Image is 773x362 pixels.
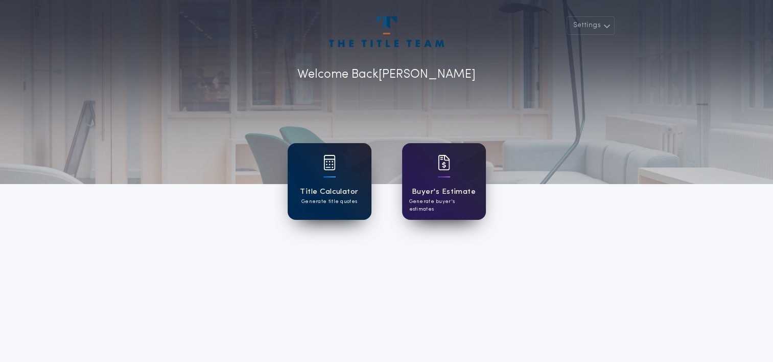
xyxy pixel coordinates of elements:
[301,198,357,206] p: Generate title quotes
[438,155,450,170] img: card icon
[412,186,476,198] h1: Buyer's Estimate
[297,65,476,84] p: Welcome Back [PERSON_NAME]
[323,155,336,170] img: card icon
[300,186,358,198] h1: Title Calculator
[329,16,443,47] img: account-logo
[288,143,371,220] a: card iconTitle CalculatorGenerate title quotes
[567,16,615,35] button: Settings
[402,143,486,220] a: card iconBuyer's EstimateGenerate buyer's estimates
[409,198,479,213] p: Generate buyer's estimates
